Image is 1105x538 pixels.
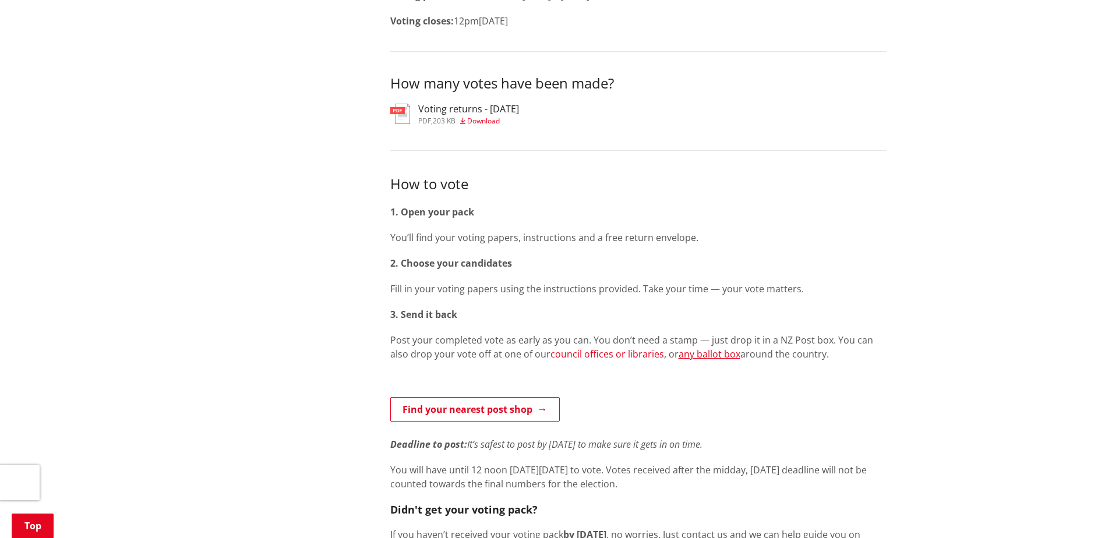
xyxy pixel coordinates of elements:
[390,206,474,218] strong: 1. Open your pack
[390,231,698,244] span: You’ll find your voting papers, instructions and a free return envelope.
[390,463,887,491] p: You will have until 12 noon [DATE][DATE] to vote. Votes received after the midday, [DATE] deadlin...
[390,104,410,124] img: document-pdf.svg
[418,118,519,125] div: ,
[390,397,560,422] a: Find your nearest post shop
[390,75,887,92] h3: How many votes have been made?
[390,502,538,516] strong: Didn't get your voting pack?
[679,348,740,360] a: any ballot box
[390,333,887,361] p: Post your completed vote as early as you can. You don’t need a stamp — just drop it in a NZ Post ...
[390,15,454,27] strong: Voting closes:
[454,15,508,27] span: 12pm[DATE]
[390,438,467,451] em: Deadline to post:
[390,282,887,296] p: Fill in your voting papers using the instructions provided. Take your time — your vote matters.
[418,104,519,115] h3: Voting returns - [DATE]
[467,438,702,451] em: It’s safest to post by [DATE] to make sure it gets in on time.
[550,348,664,360] a: council offices or libraries
[390,308,457,321] strong: 3. Send it back
[433,116,456,126] span: 203 KB
[390,174,887,193] h3: How to vote
[390,257,512,270] strong: 2. Choose your candidates
[467,116,500,126] span: Download
[390,104,519,125] a: Voting returns - [DATE] pdf,203 KB Download
[12,514,54,538] a: Top
[418,116,431,126] span: pdf
[1051,489,1093,531] iframe: Messenger Launcher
